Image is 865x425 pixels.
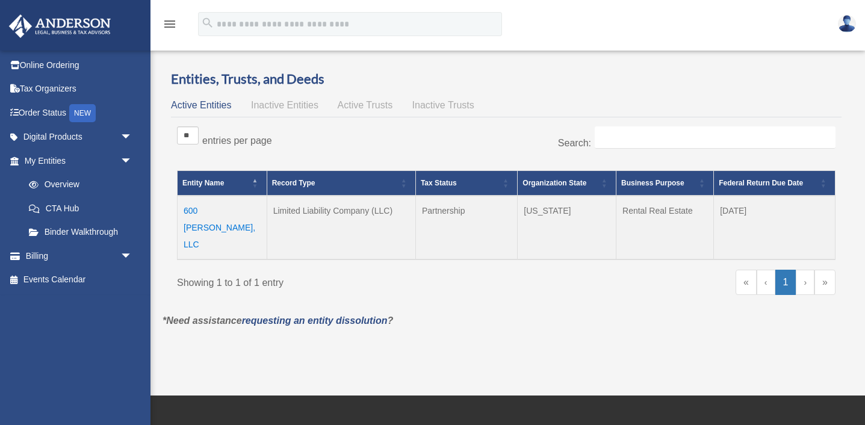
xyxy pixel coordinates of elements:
[17,173,138,197] a: Overview
[814,270,836,295] a: Last
[17,196,144,220] a: CTA Hub
[178,196,267,259] td: 600 [PERSON_NAME], LLC
[415,171,517,196] th: Tax Status: Activate to sort
[338,100,393,110] span: Active Trusts
[714,171,836,196] th: Federal Return Due Date: Activate to sort
[558,138,591,148] label: Search:
[412,100,474,110] span: Inactive Trusts
[251,100,318,110] span: Inactive Entities
[796,270,814,295] a: Next
[8,101,150,125] a: Order StatusNEW
[163,315,393,326] em: *Need assistance ?
[120,149,144,173] span: arrow_drop_down
[518,171,616,196] th: Organization State: Activate to sort
[242,315,388,326] a: requesting an entity dissolution
[178,171,267,196] th: Entity Name: Activate to invert sorting
[8,244,150,268] a: Billingarrow_drop_down
[272,179,315,187] span: Record Type
[621,179,684,187] span: Business Purpose
[719,179,803,187] span: Federal Return Due Date
[120,125,144,150] span: arrow_drop_down
[267,196,415,259] td: Limited Liability Company (LLC)
[120,244,144,268] span: arrow_drop_down
[163,17,177,31] i: menu
[518,196,616,259] td: [US_STATE]
[202,135,272,146] label: entries per page
[8,125,150,149] a: Digital Productsarrow_drop_down
[163,21,177,31] a: menu
[17,220,144,244] a: Binder Walkthrough
[69,104,96,122] div: NEW
[171,70,842,88] h3: Entities, Trusts, and Deeds
[5,14,114,38] img: Anderson Advisors Platinum Portal
[616,171,714,196] th: Business Purpose: Activate to sort
[714,196,836,259] td: [DATE]
[522,179,586,187] span: Organization State
[182,179,224,187] span: Entity Name
[8,53,150,77] a: Online Ordering
[415,196,517,259] td: Partnership
[736,270,757,295] a: First
[421,179,457,187] span: Tax Status
[775,270,796,295] a: 1
[8,268,150,292] a: Events Calendar
[267,171,415,196] th: Record Type: Activate to sort
[171,100,231,110] span: Active Entities
[177,270,497,291] div: Showing 1 to 1 of 1 entry
[757,270,775,295] a: Previous
[201,16,214,29] i: search
[8,149,144,173] a: My Entitiesarrow_drop_down
[838,15,856,33] img: User Pic
[8,77,150,101] a: Tax Organizers
[616,196,714,259] td: Rental Real Estate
